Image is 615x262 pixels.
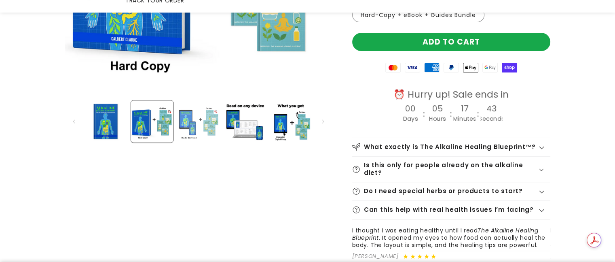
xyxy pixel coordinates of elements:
[85,100,127,143] button: Load image 1 in gallery view
[429,113,446,125] div: Hours
[352,8,484,22] label: Hard-Copy + eBook + Guides Bundle
[352,33,550,51] button: Add to cart
[314,113,332,130] button: Slide right
[453,113,476,125] div: Minutes
[352,157,550,182] summary: Is this only for people already on the alkaline diet?
[177,100,219,143] button: Load image 3 in gallery view
[450,106,452,123] div: :
[423,106,425,123] div: :
[364,162,538,177] h2: Is this only for people already on the alkaline diet?
[432,104,443,113] h4: 05
[364,143,536,151] h2: What exactly is The Alkaline Healing Blueprint™?
[405,104,416,113] h4: 00
[65,113,83,130] button: Slide left
[352,138,550,156] summary: What exactly is The Alkaline Healing Blueprint™?
[477,106,480,123] div: :
[364,206,534,214] h2: Can this help with real health issues I’m facing?
[131,100,173,143] button: Load image 2 in gallery view
[352,182,550,200] summary: Do I need special herbs or products to start?
[270,100,312,143] button: Load image 5 in gallery view
[352,201,550,219] summary: Can this help with real health issues I’m facing?
[224,100,266,143] button: Load image 4 in gallery view
[379,89,523,101] div: ⏰ Hurry up! Sale ends in
[479,113,505,125] div: Seconds
[364,187,523,195] h2: Do I need special herbs or products to start?
[403,113,418,125] div: Days
[461,104,468,113] h4: 17
[487,104,497,113] h4: 43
